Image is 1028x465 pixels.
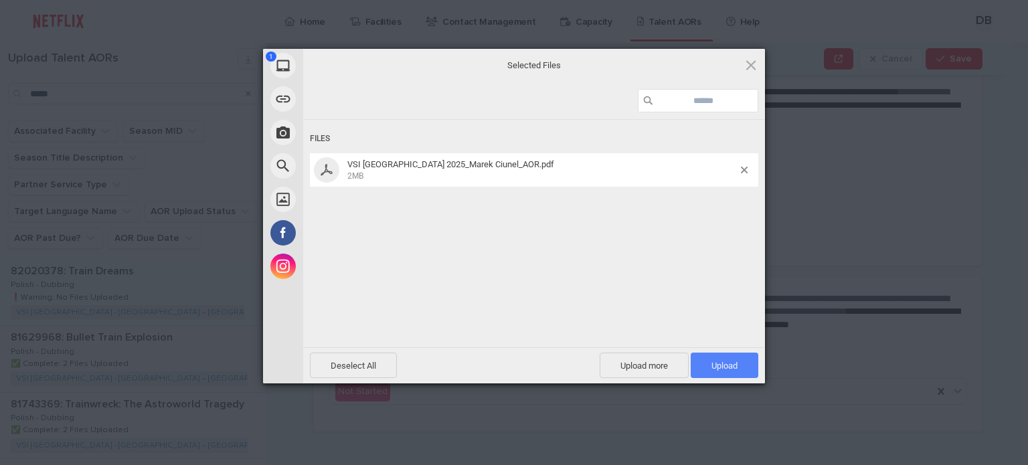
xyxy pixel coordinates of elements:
[744,58,758,72] span: Click here or hit ESC to close picker
[400,59,668,71] span: Selected Files
[263,116,424,149] div: Take Photo
[711,361,738,371] span: Upload
[600,353,689,378] span: Upload more
[266,52,276,62] span: 1
[691,353,758,378] span: Upload
[263,216,424,250] div: Facebook
[263,183,424,216] div: Unsplash
[310,126,758,151] div: Files
[347,171,363,181] span: 2MB
[343,159,741,181] span: VSI WARSAW_542 2025_Marek Ciunel_AOR.pdf
[310,353,397,378] span: Deselect All
[263,149,424,183] div: Web Search
[347,159,554,169] span: VSI [GEOGRAPHIC_DATA] 2025_Marek Ciunel_AOR.pdf
[263,250,424,283] div: Instagram
[263,82,424,116] div: Link (URL)
[263,49,424,82] div: My Device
